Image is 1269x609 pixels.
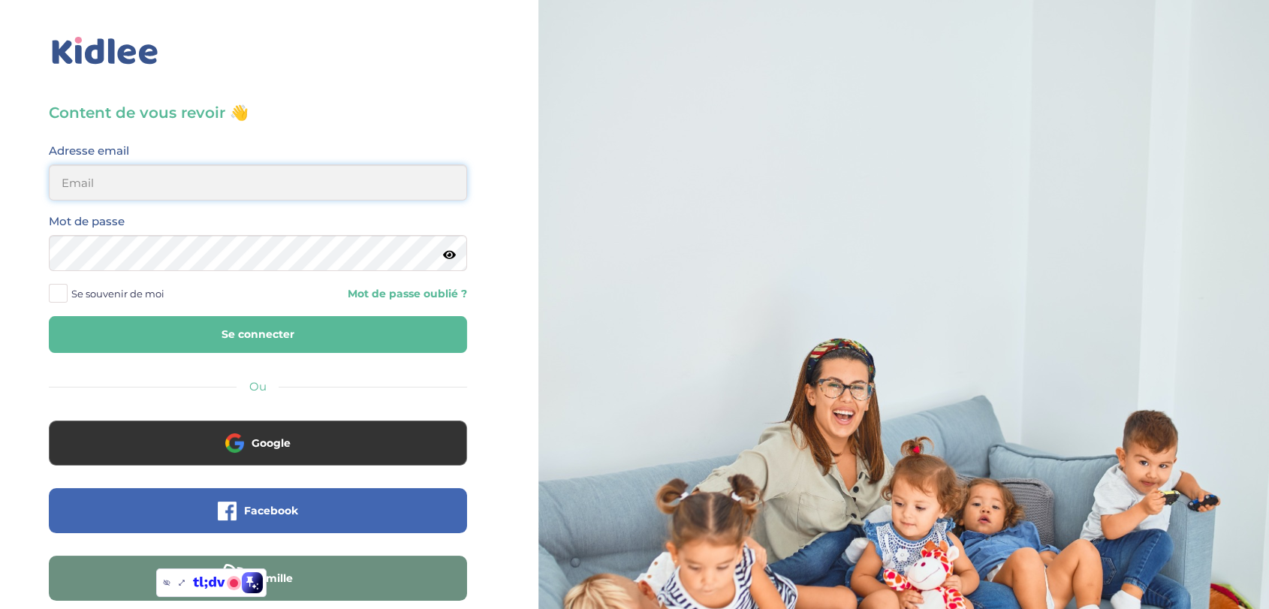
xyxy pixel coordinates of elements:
span: Famille [252,571,293,586]
span: Se souvenir de moi [71,284,164,303]
img: logo_kidlee_bleu [49,34,161,68]
a: Famille [49,581,467,595]
h3: Content de vous revoir 👋 [49,102,467,123]
span: Ou [249,379,267,393]
span: Facebook [244,503,298,518]
span: Google [252,436,291,451]
button: Google [49,421,467,466]
button: Facebook [49,488,467,533]
button: Famille [49,556,467,601]
img: facebook.png [218,502,237,520]
label: Adresse email [49,141,129,161]
a: Google [49,446,467,460]
a: Mot de passe oublié ? [269,287,466,301]
a: Facebook [49,514,467,528]
button: Se connecter [49,316,467,353]
img: google.png [225,433,244,452]
input: Email [49,164,467,200]
label: Mot de passe [49,212,125,231]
